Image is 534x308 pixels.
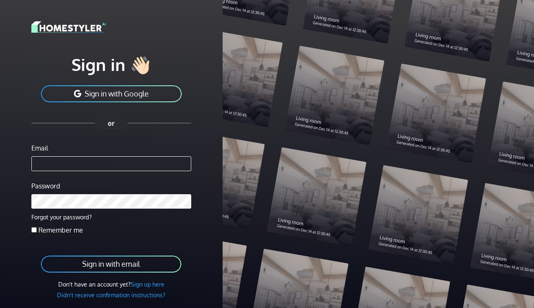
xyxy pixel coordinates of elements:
button: Sign in with email [40,255,182,273]
img: logo-3de290ba35641baa71223ecac5eacb59cb85b4c7fdf211dc9aaecaaee71ea2f8.svg [31,20,106,34]
label: Password [31,181,60,191]
label: Remember me [38,225,83,235]
h1: Sign in 👋🏻 [31,54,191,75]
button: Sign in with Google [40,85,183,103]
a: Forgot your password? [31,213,92,221]
label: Email [31,143,48,153]
a: Sign up here [131,280,164,288]
div: Don't have an account yet? [31,280,191,289]
a: Didn't receive confirmation instructions? [57,291,165,299]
